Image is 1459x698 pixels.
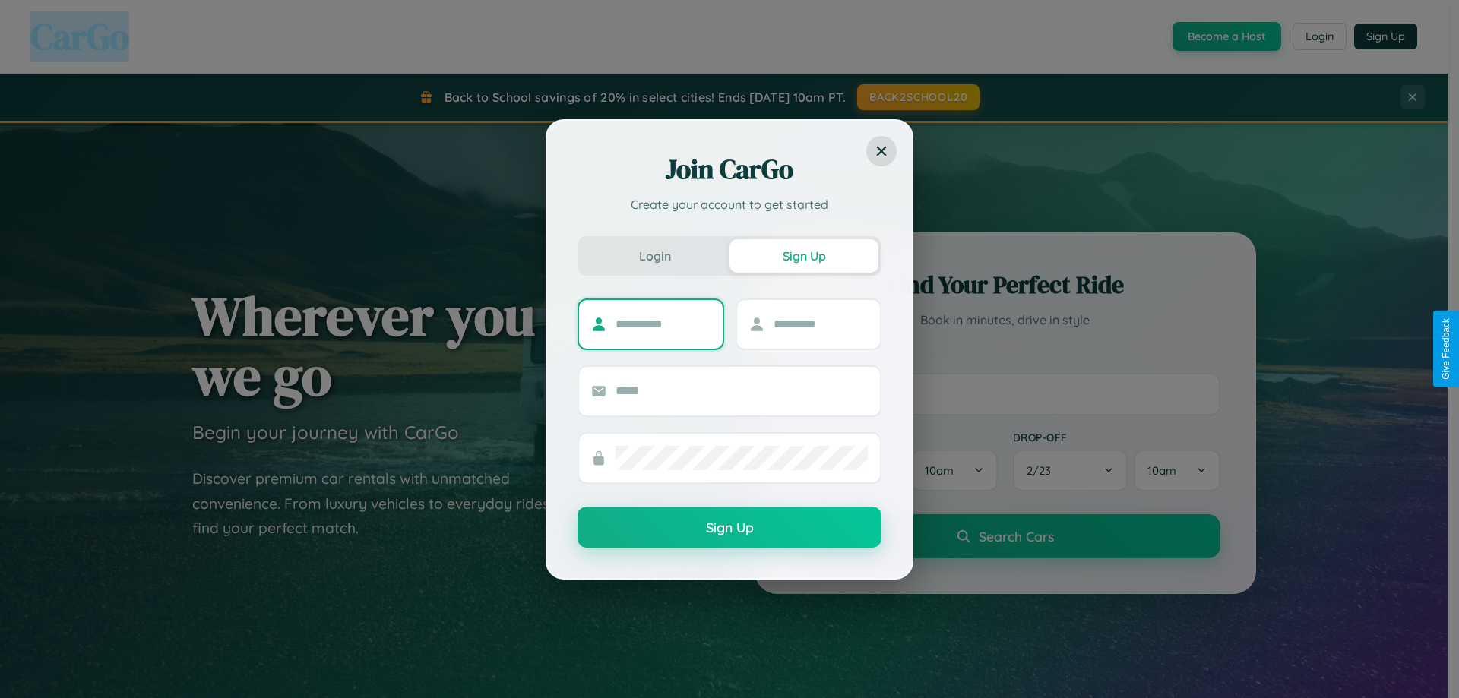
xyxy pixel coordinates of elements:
[578,507,881,548] button: Sign Up
[1441,318,1451,380] div: Give Feedback
[729,239,878,273] button: Sign Up
[578,195,881,213] p: Create your account to get started
[581,239,729,273] button: Login
[578,151,881,188] h2: Join CarGo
